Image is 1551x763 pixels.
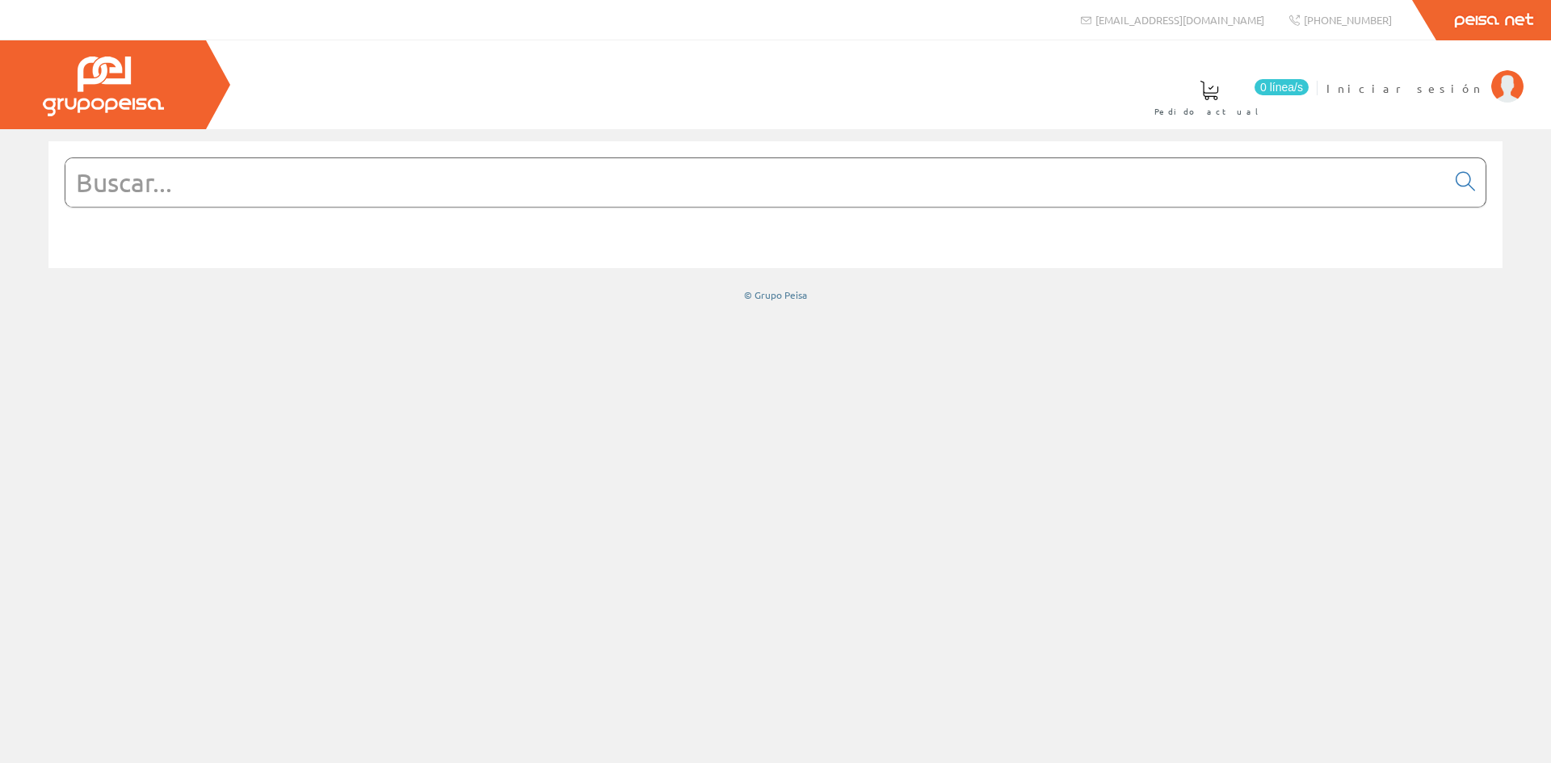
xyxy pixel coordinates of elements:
a: Iniciar sesión [1326,67,1524,82]
span: [EMAIL_ADDRESS][DOMAIN_NAME] [1095,13,1264,27]
span: Pedido actual [1154,103,1264,119]
span: 0 línea/s [1255,79,1309,95]
div: © Grupo Peisa [48,288,1503,302]
span: Iniciar sesión [1326,80,1483,96]
span: [PHONE_NUMBER] [1304,13,1392,27]
img: Grupo Peisa [43,57,164,116]
input: Buscar... [65,158,1446,207]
